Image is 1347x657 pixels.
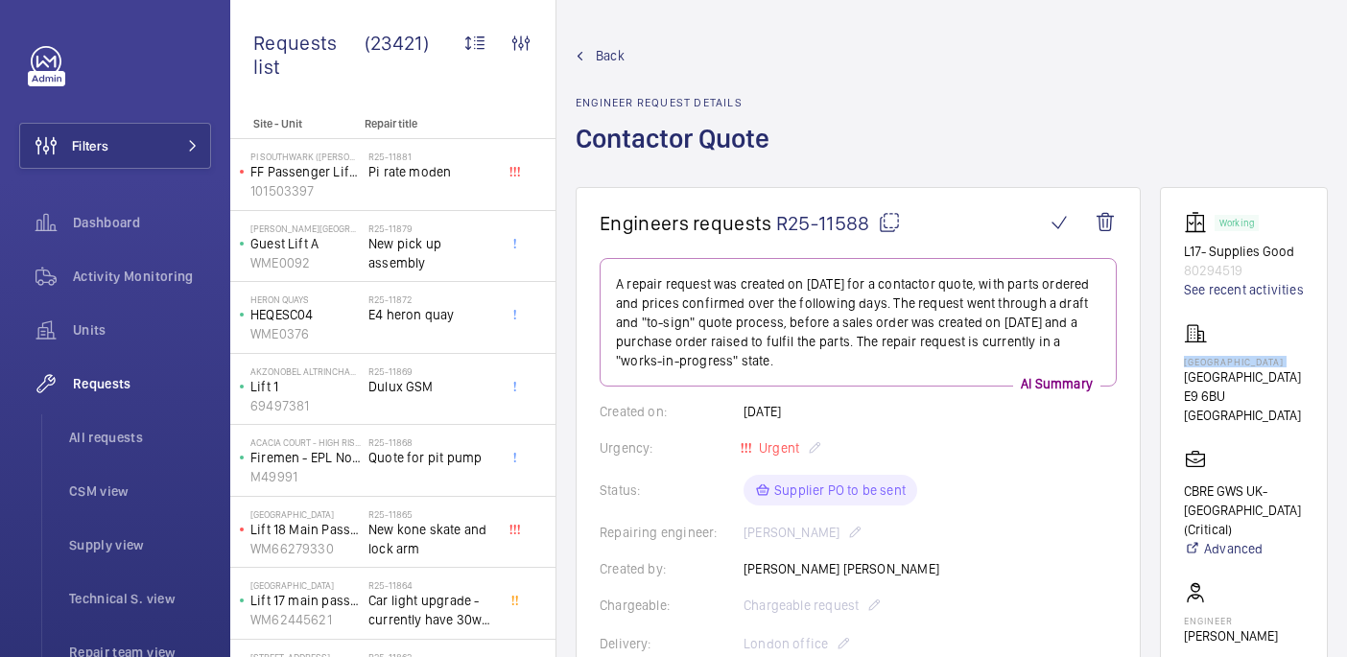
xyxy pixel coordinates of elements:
[69,589,211,608] span: Technical S. view
[250,253,361,272] p: WME0092
[250,151,361,162] p: PI Southwark ([PERSON_NAME][GEOGRAPHIC_DATA])
[368,520,495,558] span: New kone skate and lock arm
[600,211,772,235] span: Engineers requests
[368,436,495,448] h2: R25-11868
[576,96,781,109] h2: Engineer request details
[368,293,495,305] h2: R25-11872
[1013,374,1100,393] p: AI Summary
[1184,367,1304,387] p: [GEOGRAPHIC_DATA]
[1184,280,1304,299] a: See recent activities
[250,324,361,343] p: WME0376
[250,181,361,200] p: 101503397
[73,374,211,393] span: Requests
[69,535,211,554] span: Supply view
[368,448,495,467] span: Quote for pit pump
[73,267,211,286] span: Activity Monitoring
[250,234,361,253] p: Guest Lift A
[1184,481,1304,539] p: CBRE GWS UK- [GEOGRAPHIC_DATA] (Critical)
[1184,387,1304,425] p: E9 6BU [GEOGRAPHIC_DATA]
[250,223,361,234] p: [PERSON_NAME][GEOGRAPHIC_DATA] - [GEOGRAPHIC_DATA]
[69,428,211,447] span: All requests
[250,396,361,415] p: 69497381
[368,377,495,396] span: Dulux GSM
[250,579,361,591] p: [GEOGRAPHIC_DATA]
[368,591,495,629] span: Car light upgrade - currently have 30w fluorescent tubes fitted x 8
[368,365,495,377] h2: R25-11869
[250,377,361,396] p: Lift 1
[576,121,781,187] h1: Contactor Quote
[250,162,361,181] p: FF Passenger Lift Right Hand Fire Fighting
[73,213,211,232] span: Dashboard
[368,223,495,234] h2: R25-11879
[1219,220,1254,226] p: Working
[368,162,495,181] span: Pi rate moden
[253,31,365,79] span: Requests list
[250,448,361,467] p: Firemen - EPL No 2 Flats 209-272 Right Hand
[250,508,361,520] p: [GEOGRAPHIC_DATA]
[1184,539,1304,558] a: Advanced
[250,293,361,305] p: Heron Quays
[250,591,361,610] p: Lift 17 main passenger Lift
[250,520,361,539] p: Lift 18 Main Passenger Lift
[368,579,495,591] h2: R25-11864
[368,508,495,520] h2: R25-11865
[1184,615,1278,626] p: Engineer
[368,234,495,272] span: New pick up assembly
[250,436,361,448] p: Acacia Court - High Risk Building
[596,46,625,65] span: Back
[250,610,361,629] p: WM62445621
[250,365,361,377] p: AkzoNobel Altrincham (Dulux HQ)
[73,320,211,340] span: Units
[1184,261,1304,280] p: 80294519
[69,481,211,501] span: CSM view
[365,117,491,130] p: Repair title
[368,151,495,162] h2: R25-11881
[250,305,361,324] p: HEQESC04
[1184,626,1278,645] p: [PERSON_NAME]
[250,467,361,486] p: M49991
[1184,211,1215,234] img: elevator.svg
[1184,356,1304,367] p: [GEOGRAPHIC_DATA]
[1184,242,1304,261] p: L17- Supplies Good
[776,211,901,235] span: R25-11588
[616,274,1100,370] p: A repair request was created on [DATE] for a contactor quote, with parts ordered and prices confi...
[250,539,361,558] p: WM66279330
[72,136,108,155] span: Filters
[368,305,495,324] span: E4 heron quay
[19,123,211,169] button: Filters
[230,117,357,130] p: Site - Unit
